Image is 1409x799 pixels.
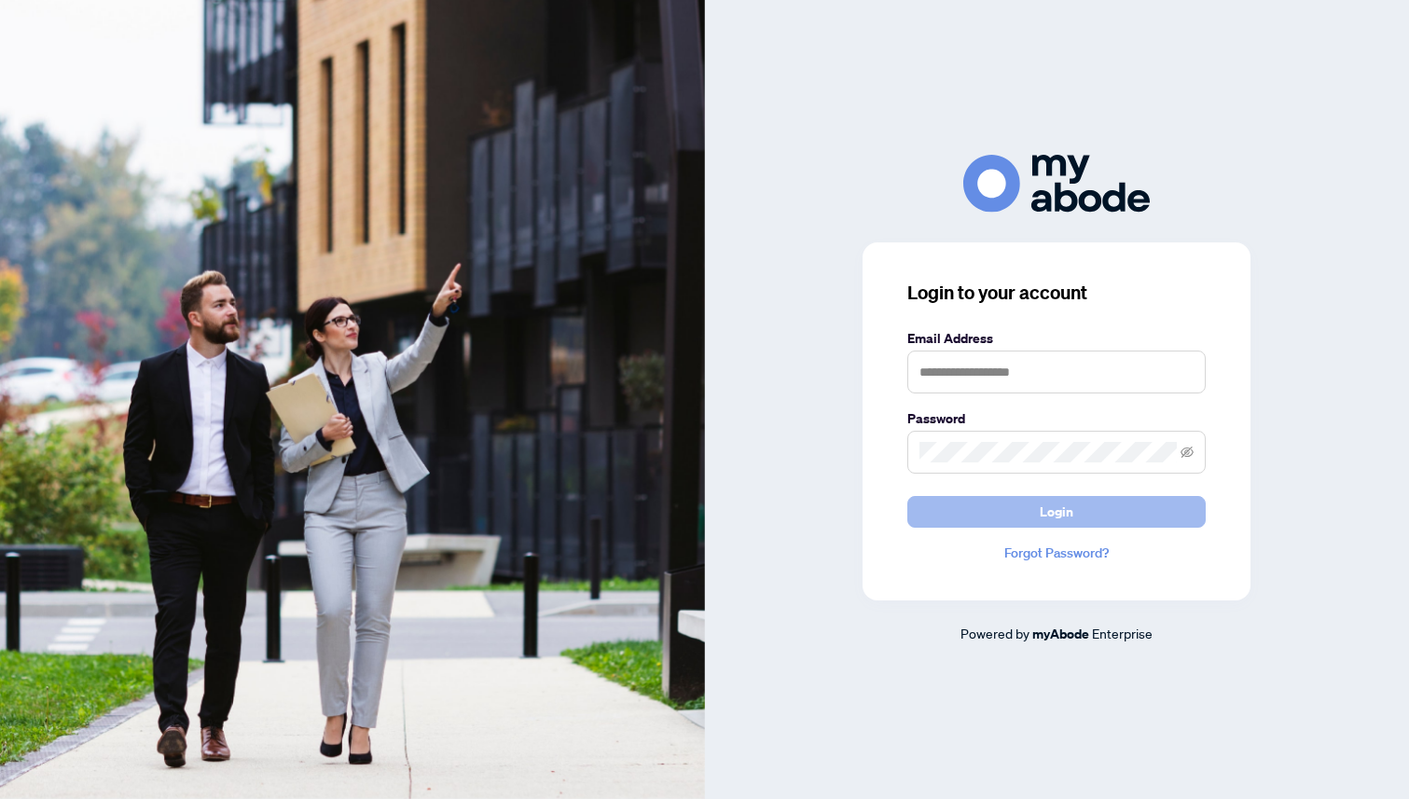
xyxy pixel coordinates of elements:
[1092,625,1153,641] span: Enterprise
[963,155,1150,212] img: ma-logo
[907,328,1206,349] label: Email Address
[907,496,1206,528] button: Login
[960,625,1029,641] span: Powered by
[907,408,1206,429] label: Password
[907,280,1206,306] h3: Login to your account
[1040,497,1073,527] span: Login
[907,543,1206,563] a: Forgot Password?
[1181,446,1194,459] span: eye-invisible
[1032,624,1089,644] a: myAbode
